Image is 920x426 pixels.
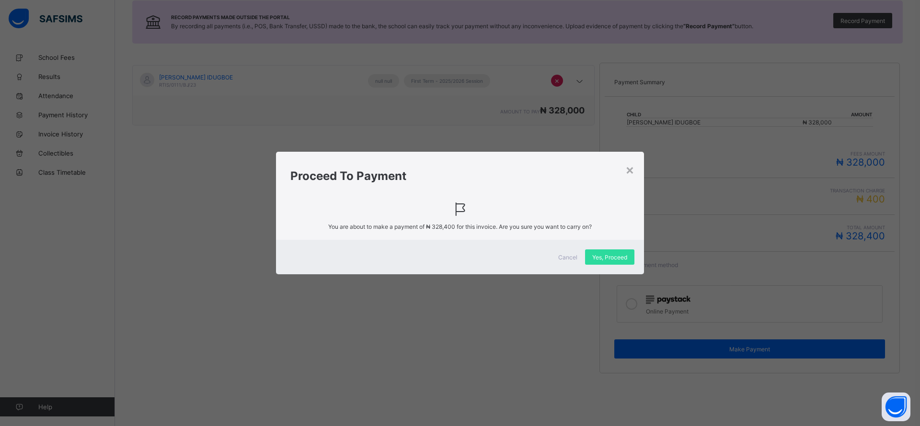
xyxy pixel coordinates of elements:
[592,254,627,261] span: Yes, Proceed
[426,223,455,230] span: ₦ 328,400
[625,161,634,178] div: ×
[882,392,910,421] button: Open asap
[290,223,630,230] span: You are about to make a payment of for this invoice. Are you sure you want to carry on?
[290,169,630,183] h1: Proceed To Payment
[558,254,577,261] span: Cancel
